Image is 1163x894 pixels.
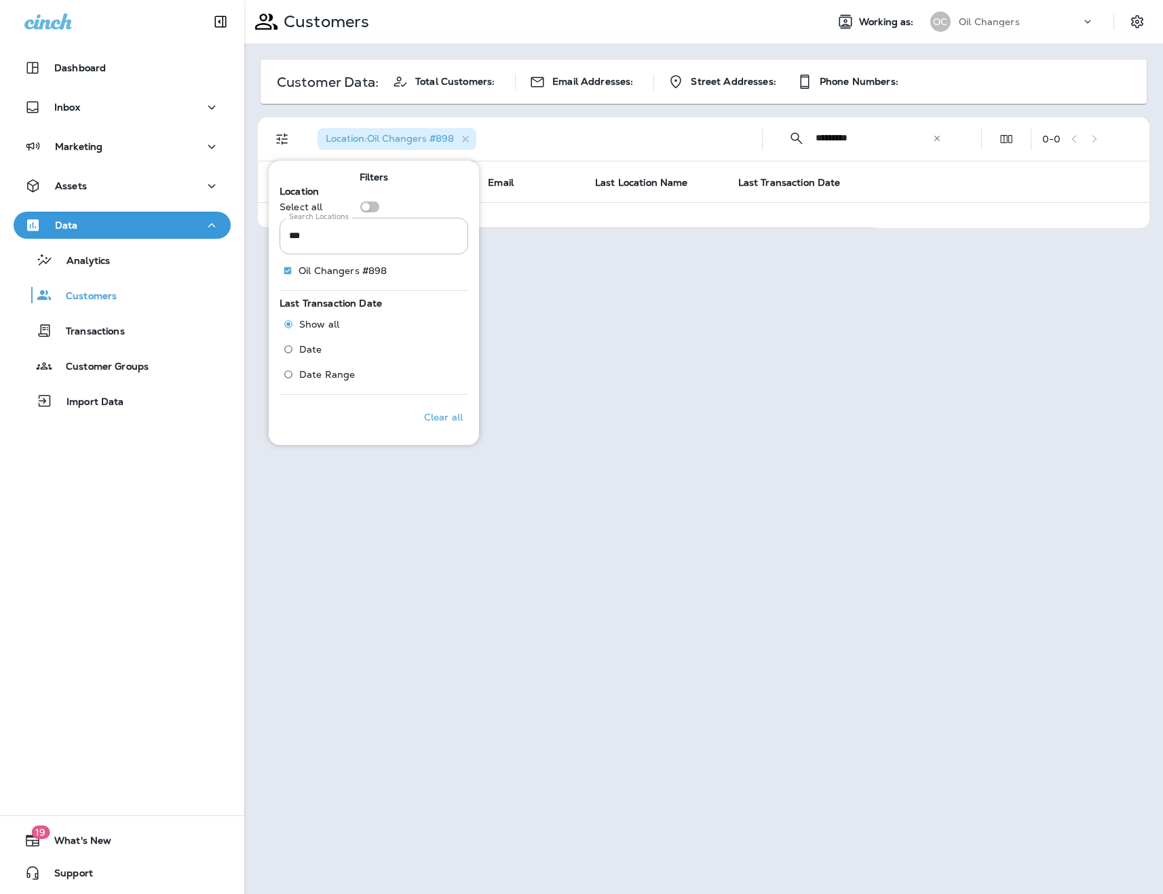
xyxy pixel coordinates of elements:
[54,62,106,73] p: Dashboard
[930,12,951,32] div: OC
[415,76,495,88] span: Total Customers:
[269,125,296,153] button: Filters
[52,361,149,374] p: Customer Groups
[14,387,231,415] button: Import Data
[289,212,349,222] label: Search Locations
[31,825,50,839] span: 19
[52,326,125,338] p: Transactions
[53,255,110,268] p: Analytics
[55,141,102,152] p: Marketing
[280,185,319,197] span: Location
[360,172,389,183] span: Filters
[14,212,231,239] button: Data
[269,153,479,445] div: Filters
[299,265,387,276] p: Oil Changers #898
[14,351,231,380] button: Customer Groups
[783,125,810,152] button: Collapse Search
[14,281,231,309] button: Customers
[595,177,688,189] span: Last Location Name
[820,76,898,88] span: Phone Numbers:
[14,133,231,160] button: Marketing
[41,868,93,884] span: Support
[53,396,124,409] p: Import Data
[280,297,382,309] span: Last Transaction Date
[318,128,476,150] div: Location:Oil Changers #898
[14,859,231,887] button: Support
[1125,9,1149,34] button: Settings
[299,344,322,355] span: Date
[55,220,78,231] p: Data
[424,412,463,423] p: Clear all
[859,16,917,28] span: Working as:
[993,125,1020,153] button: Edit Fields
[202,8,240,35] button: Collapse Sidebar
[14,316,231,345] button: Transactions
[552,76,633,88] span: Email Addresses:
[52,290,117,303] p: Customers
[299,319,339,330] span: Show all
[488,176,531,189] span: Email
[280,201,322,212] p: Select all
[14,54,231,81] button: Dashboard
[277,77,379,88] p: Customer Data:
[54,102,80,113] p: Inbox
[299,369,355,380] span: Date Range
[41,835,111,851] span: What's New
[419,400,468,434] button: Clear all
[959,16,1020,27] p: Oil Changers
[326,132,454,144] span: Location : Oil Changers #898
[55,180,87,191] p: Assets
[738,176,858,189] span: Last Transaction Date
[14,172,231,199] button: Assets
[258,202,875,227] td: No results. Try adjusting filters
[278,12,369,32] p: Customers
[14,827,231,854] button: 19What's New
[691,76,776,88] span: Street Addresses:
[14,246,231,274] button: Analytics
[14,94,231,121] button: Inbox
[1042,134,1061,144] div: 0 - 0
[738,177,841,189] span: Last Transaction Date
[488,177,514,189] span: Email
[595,176,706,189] span: Last Location Name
